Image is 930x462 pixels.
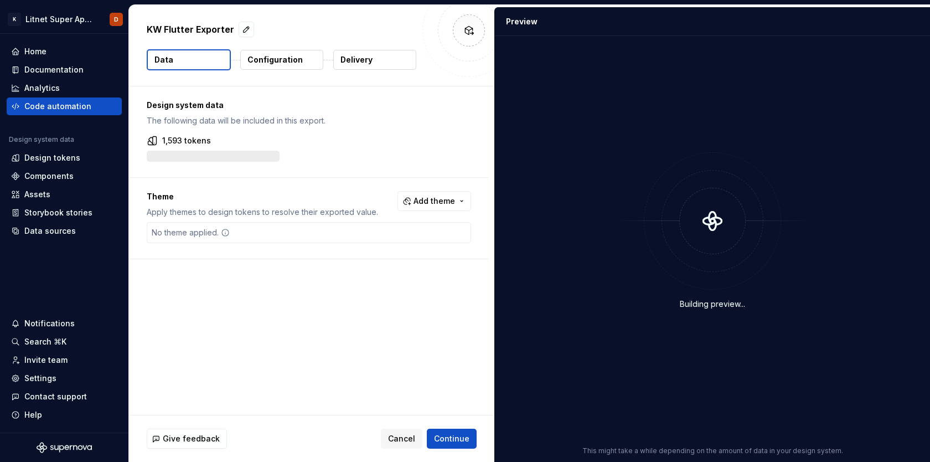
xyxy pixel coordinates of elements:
button: Notifications [7,315,122,332]
p: Delivery [340,54,373,65]
div: Design system data [9,135,74,144]
a: Home [7,43,122,60]
a: Analytics [7,79,122,97]
a: Components [7,167,122,185]
div: Search ⌘K [24,336,66,347]
p: Configuration [247,54,303,65]
span: Add theme [414,196,455,207]
div: Documentation [24,64,84,75]
div: D [114,15,118,24]
div: Components [24,171,74,182]
p: 1,593 tokens [162,135,211,146]
div: Home [24,46,46,57]
a: Code automation [7,97,122,115]
a: Storybook stories [7,204,122,222]
a: Data sources [7,222,122,240]
svg: Supernova Logo [37,442,92,453]
button: Help [7,406,122,424]
span: Continue [434,433,469,444]
div: No theme applied. [147,223,234,243]
div: Analytics [24,83,60,94]
div: Data sources [24,225,76,237]
div: Design tokens [24,152,80,163]
button: Continue [427,429,477,449]
p: This might take a while depending on the amount of data in your design system. [582,446,843,455]
div: Building preview... [680,299,745,310]
button: Data [147,49,231,70]
a: Documentation [7,61,122,79]
a: Settings [7,369,122,387]
span: Give feedback [163,433,220,444]
span: Cancel [388,433,415,444]
p: The following data will be included in this export. [147,115,471,126]
div: Notifications [24,318,75,329]
p: Apply themes to design tokens to resolve their exported value. [147,207,378,218]
div: Assets [24,189,50,200]
div: Preview [506,16,538,27]
button: Delivery [333,50,416,70]
button: Cancel [381,429,422,449]
button: KLitnet Super App 2.0.D [2,7,126,31]
p: Design system data [147,100,471,111]
button: Give feedback [147,429,227,449]
div: Contact support [24,391,87,402]
div: Litnet Super App 2.0. [25,14,96,25]
div: K [8,13,21,26]
div: Storybook stories [24,207,92,218]
div: Settings [24,373,56,384]
div: Code automation [24,101,91,112]
button: Add theme [397,191,471,211]
div: Invite team [24,355,68,366]
a: Assets [7,186,122,203]
a: Invite team [7,351,122,369]
a: Design tokens [7,149,122,167]
p: Theme [147,191,378,202]
button: Configuration [240,50,323,70]
p: KW Flutter Exporter [147,23,234,36]
button: Contact support [7,388,122,405]
div: Help [24,409,42,420]
button: Search ⌘K [7,333,122,351]
p: Data [154,54,173,65]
